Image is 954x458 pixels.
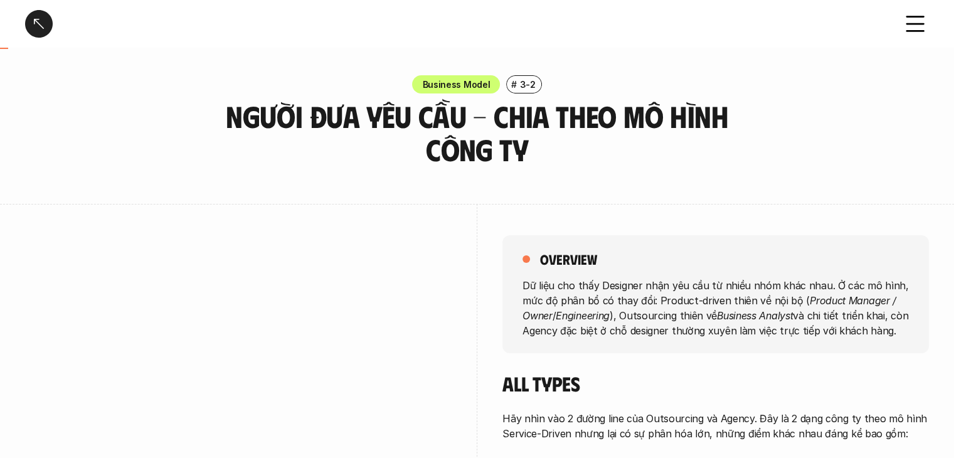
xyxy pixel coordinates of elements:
[717,309,793,321] em: Business Analyst
[540,250,597,268] h5: overview
[211,100,744,166] h3: Người đưa yêu cầu - Chia theo mô hình công ty
[502,371,929,395] h4: All Types
[511,80,517,89] h6: #
[522,294,899,321] em: Product Manager / Owner
[422,78,490,91] p: Business Model
[502,411,929,441] p: Hãy nhìn vào 2 đường line của Outsourcing và Agency. Đây là 2 dạng công ty theo mô hình Service-D...
[556,309,610,321] em: Engineering
[522,277,909,338] p: Dữ liệu cho thấy Designer nhận yêu cầu từ nhiều nhóm khác nhau. Ở các mô hình, mức độ phân bổ có ...
[519,78,535,91] p: 3-2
